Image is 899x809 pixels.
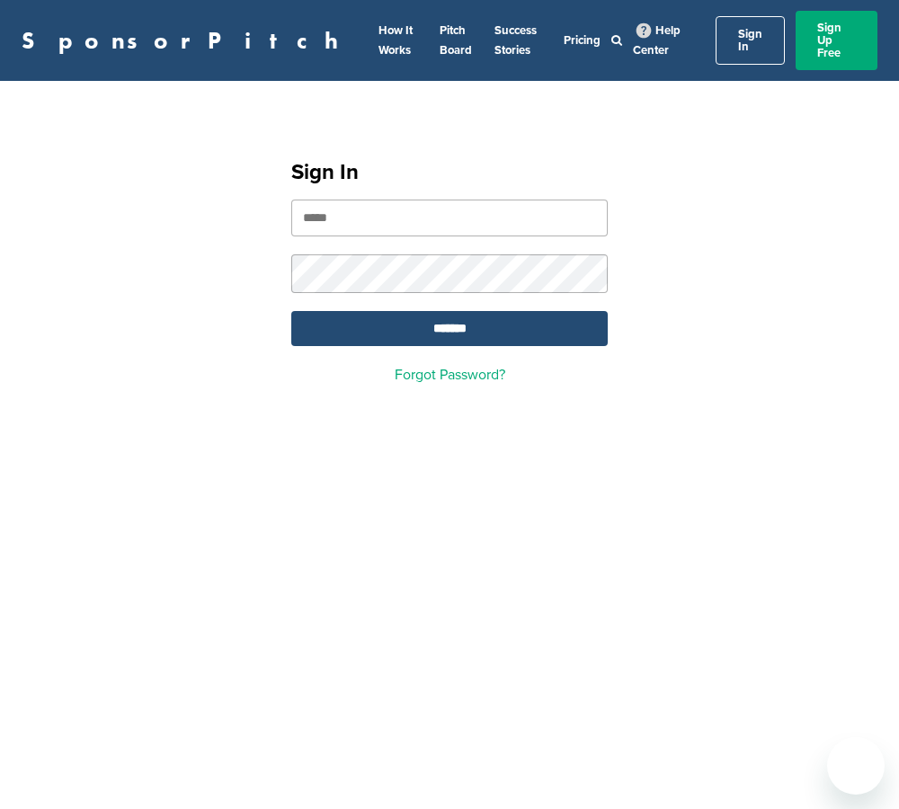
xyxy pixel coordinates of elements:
h1: Sign In [291,156,608,189]
a: Pricing [564,33,601,48]
a: Pitch Board [440,23,472,58]
a: SponsorPitch [22,29,350,52]
iframe: Button to launch messaging window [827,737,885,795]
a: Help Center [633,20,681,61]
a: Forgot Password? [395,366,505,384]
a: Sign In [716,16,785,65]
a: Success Stories [494,23,537,58]
a: Sign Up Free [796,11,877,70]
a: How It Works [378,23,413,58]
